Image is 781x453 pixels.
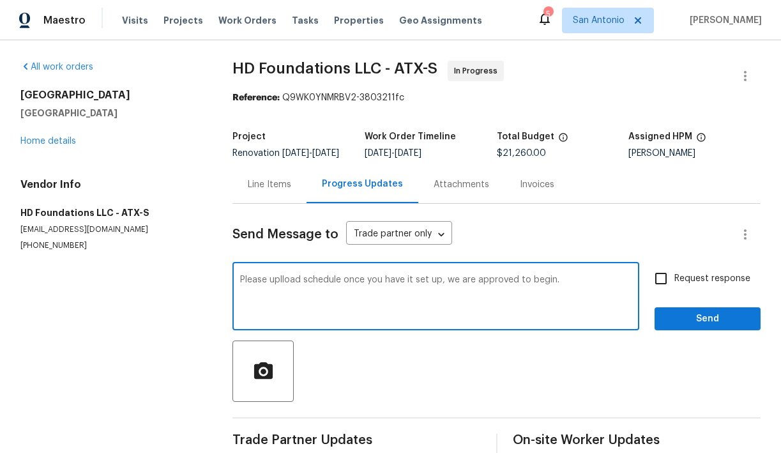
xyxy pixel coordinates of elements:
div: Trade partner only [346,224,452,245]
span: Send Message to [232,228,338,241]
div: Invoices [520,178,554,191]
span: In Progress [454,65,503,77]
div: Q9WK0YNMRBV2-3803211fc [232,91,761,104]
h5: Assigned HPM [628,132,692,141]
h5: HD Foundations LLC - ATX-S [20,206,202,219]
div: Line Items [248,178,291,191]
span: Geo Assignments [399,14,482,27]
textarea: Please uplload schedule once you have it set up, we are approved to begin. [240,275,632,320]
span: [PERSON_NAME] [685,14,762,27]
div: [PERSON_NAME] [628,149,761,158]
h5: [GEOGRAPHIC_DATA] [20,107,202,119]
span: - [365,149,421,158]
h5: Total Budget [497,132,554,141]
span: Send [665,311,750,327]
p: [EMAIL_ADDRESS][DOMAIN_NAME] [20,224,202,235]
span: San Antonio [573,14,625,27]
span: Properties [334,14,384,27]
h4: Vendor Info [20,178,202,191]
a: Home details [20,137,76,146]
button: Send [655,307,761,331]
div: Progress Updates [322,178,403,190]
h5: Work Order Timeline [365,132,456,141]
span: [DATE] [395,149,421,158]
span: The hpm assigned to this work order. [696,132,706,149]
span: Visits [122,14,148,27]
p: [PHONE_NUMBER] [20,240,202,251]
h5: Project [232,132,266,141]
b: Reference: [232,93,280,102]
span: HD Foundations LLC - ATX-S [232,61,437,76]
span: The total cost of line items that have been proposed by Opendoor. This sum includes line items th... [558,132,568,149]
div: Attachments [434,178,489,191]
span: [DATE] [312,149,339,158]
span: - [282,149,339,158]
span: [DATE] [365,149,391,158]
div: 5 [543,8,552,20]
span: Work Orders [218,14,277,27]
span: $21,260.00 [497,149,546,158]
span: On-site Worker Updates [513,434,761,447]
span: Renovation [232,149,339,158]
span: Request response [674,272,750,286]
span: [DATE] [282,149,309,158]
h2: [GEOGRAPHIC_DATA] [20,89,202,102]
span: Projects [163,14,203,27]
span: Tasks [292,16,319,25]
span: Trade Partner Updates [232,434,480,447]
a: All work orders [20,63,93,72]
span: Maestro [43,14,86,27]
